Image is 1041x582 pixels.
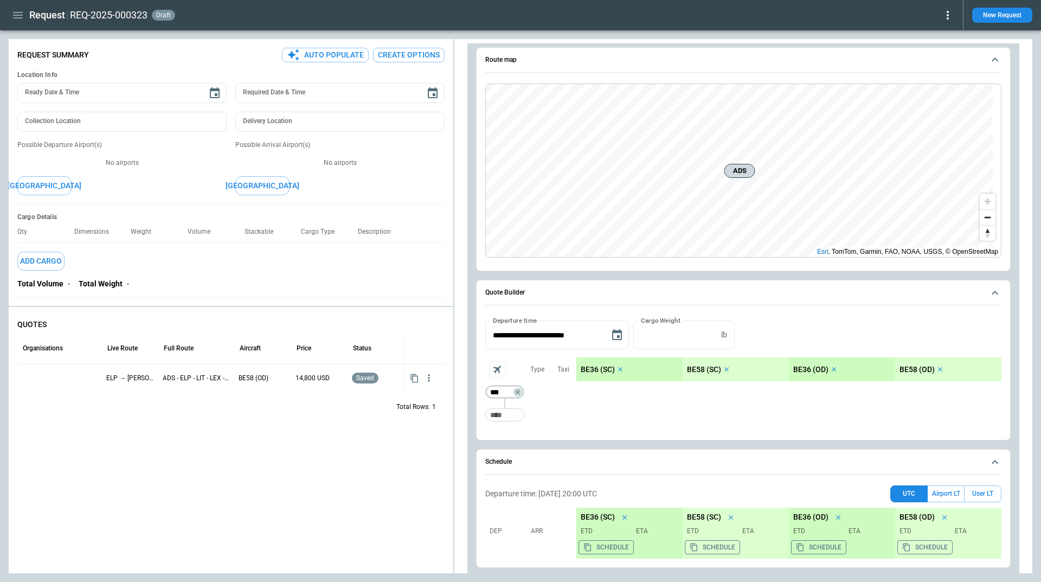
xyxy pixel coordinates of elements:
p: ETD [899,527,946,536]
div: Aircraft [240,344,261,352]
h1: Request [29,9,65,22]
div: , TomTom, Garmin, FAO, NOAA, USGS, © OpenStreetMap [817,246,998,257]
div: Price [297,344,311,352]
button: Copy the aircraft schedule to your clipboard [685,540,740,554]
p: ETD [581,527,627,536]
p: Request Summary [17,50,89,60]
h6: Location Info [17,71,445,79]
p: Possible Departure Airport(s) [17,140,227,150]
button: Zoom out [980,209,995,225]
p: - [68,279,70,289]
div: Organisations [23,344,63,352]
p: ETA [844,527,891,536]
div: Schedule [485,481,1001,563]
div: scrollable content [576,357,1001,381]
p: Weight [131,228,160,236]
p: BE58 (OD) [899,513,935,522]
p: BE58 (OD) [239,374,286,383]
button: Choose date [422,82,444,104]
h2: REQ-2025-000323 [70,9,147,22]
p: No airports [235,158,445,168]
button: User LT [964,485,1001,502]
p: Description [358,228,400,236]
div: Saved [352,364,400,392]
button: [GEOGRAPHIC_DATA] [17,176,72,195]
button: Zoom in [980,194,995,209]
p: Arr [531,527,569,536]
span: draft [154,11,173,19]
button: [GEOGRAPHIC_DATA] [235,176,290,195]
p: Cargo Type [301,228,343,236]
p: BE36 (OD) [793,513,828,522]
p: BE58 (OD) [899,365,935,374]
p: Possible Arrival Airport(s) [235,140,445,150]
button: Copy the aircraft schedule to your clipboard [897,540,953,554]
div: Not found [485,386,524,399]
div: Too short [485,408,524,421]
p: Volume [188,228,219,236]
p: Dimensions [74,228,118,236]
p: 1 [432,402,436,412]
h6: Quote Builder [485,289,525,296]
p: BE58 (SC) [687,365,721,374]
p: - [127,279,129,289]
p: BE36 (SC) [581,365,615,374]
label: Cargo Weight [641,316,680,325]
div: Quote Builder [485,321,1001,427]
p: ETA [950,527,997,536]
div: Full Route [164,344,194,352]
label: Departure time [493,316,537,325]
p: ETD [687,527,734,536]
button: Auto Populate [282,48,369,62]
canvas: Map [486,84,993,258]
div: scrollable content [576,508,1001,559]
button: Copy the aircraft schedule to your clipboard [579,540,634,554]
p: 14,800 USD [295,374,343,383]
button: Route map [485,48,1001,73]
span: saved [354,374,376,382]
button: Copy the aircraft schedule to your clipboard [791,540,846,554]
button: Reset bearing to north [980,225,995,241]
p: BE36 (SC) [581,513,615,522]
p: BE36 (OD) [793,365,828,374]
p: Total Rows: [396,402,430,412]
p: Dep [490,527,528,536]
a: Esri [817,248,828,255]
button: Create Options [373,48,445,62]
p: Taxi [557,365,569,374]
p: BE58 (SC) [687,513,721,522]
button: Add Cargo [17,252,65,271]
p: Stackable [245,228,282,236]
p: Total Weight [79,279,123,289]
p: ADS - ELP - LIT - LEX - ABE - ADS [163,374,230,383]
p: Total Volume [17,279,63,289]
span: ADS [729,165,750,176]
button: Airport LT [928,485,964,502]
p: lb [721,330,727,340]
span: Aircraft selection [490,361,506,378]
div: Live Route [107,344,138,352]
button: UTC [890,485,928,502]
p: Qty [17,228,36,236]
button: Choose date [204,82,226,104]
button: Choose date, selected date is Oct 9, 2025 [606,324,628,346]
p: ETA [632,527,678,536]
p: Departure time: [DATE] 20:00 UTC [485,489,597,498]
p: ELP → ABE [106,374,154,383]
button: Schedule [485,450,1001,475]
p: Type [530,365,544,374]
p: No airports [17,158,227,168]
h6: Schedule [485,458,512,465]
div: Route map [485,84,1001,258]
p: QUOTES [17,320,445,329]
h6: Cargo Details [17,213,445,221]
p: ETA [738,527,785,536]
button: Copy quote content [408,372,421,385]
button: New Request [972,8,1032,23]
button: Quote Builder [485,280,1001,305]
div: Status [353,344,371,352]
h6: Route map [485,56,517,63]
p: ETD [793,527,840,536]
